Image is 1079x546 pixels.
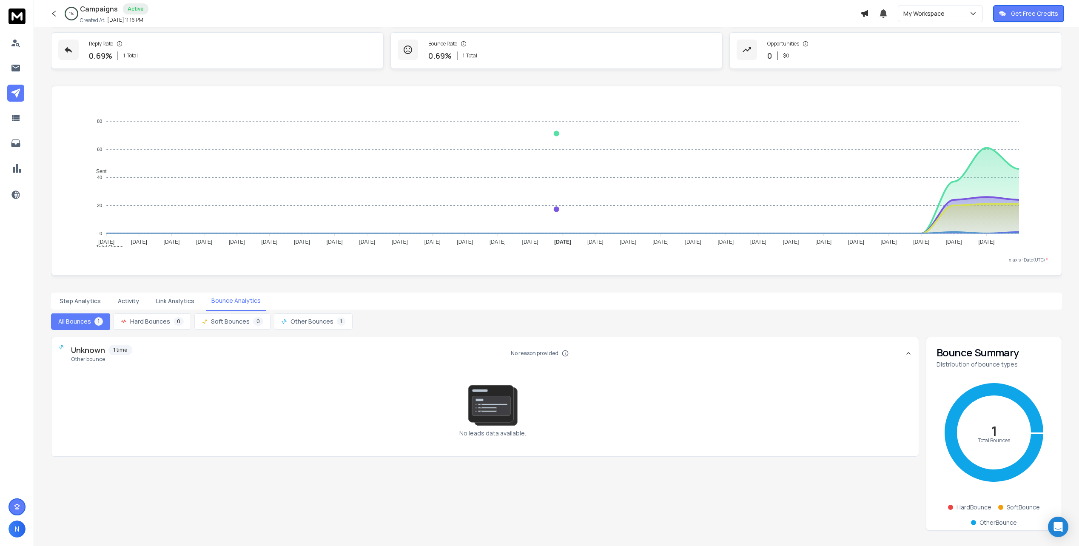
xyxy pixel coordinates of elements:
tspan: 60 [97,147,102,152]
tspan: [DATE] [424,239,441,245]
tspan: [DATE] [490,239,506,245]
tspan: [DATE] [685,239,701,245]
text: Total Bounces [978,437,1010,444]
p: $ 0 [783,52,789,59]
p: Get Free Credits [1011,9,1058,18]
tspan: [DATE] [881,239,897,245]
span: Total [466,52,477,59]
span: Other Bounces [290,317,333,326]
tspan: [DATE] [587,239,604,245]
tspan: [DATE] [392,239,408,245]
tspan: [DATE] [457,239,473,245]
tspan: [DATE] [554,239,571,245]
span: 1 time [108,345,132,355]
p: 1 % [69,11,74,16]
tspan: [DATE] [327,239,343,245]
tspan: [DATE] [620,239,636,245]
p: Bounce Rate [428,40,457,47]
h3: Bounce Summary [937,347,1051,358]
tspan: [DATE] [98,239,114,245]
span: Other Bounce [979,518,1017,527]
p: 0.69 % [89,50,112,62]
p: Reply Rate [89,40,113,47]
span: 1 [337,317,345,326]
tspan: [DATE] [946,239,962,245]
tspan: 80 [97,119,102,124]
tspan: [DATE] [979,239,995,245]
span: Unknown [71,344,105,356]
span: All Bounces [58,317,91,326]
tspan: 40 [97,175,102,180]
tspan: [DATE] [652,239,669,245]
tspan: 20 [97,203,102,208]
div: Active [123,3,148,14]
span: 0 [253,317,263,326]
span: No leads data available. [459,429,526,438]
span: 1 [94,317,103,326]
tspan: [DATE] [229,239,245,245]
tspan: [DATE] [783,239,799,245]
button: Activity [113,292,144,310]
tspan: [DATE] [522,239,538,245]
span: Total [127,52,138,59]
span: Other bounce [71,356,132,363]
button: Step Analytics [54,292,106,310]
a: Reply Rate0.69%1Total [51,32,384,69]
span: Total Opens [90,244,123,250]
span: Hard Bounce [957,503,991,512]
span: Soft Bounces [211,317,250,326]
p: My Workspace [903,9,948,18]
div: Unknown1 timeOther bounceNo reason provided [51,370,919,456]
button: Get Free Credits [993,5,1064,22]
tspan: [DATE] [848,239,864,245]
tspan: [DATE] [913,239,929,245]
button: N [9,520,26,537]
span: Soft Bounce [1007,503,1040,512]
span: 0 [174,317,184,326]
tspan: [DATE] [717,239,734,245]
a: Bounce Rate0.69%1Total [390,32,723,69]
div: Open Intercom Messenger [1048,517,1068,537]
p: Distribution of bounce types [937,360,1051,369]
tspan: [DATE] [163,239,179,245]
tspan: [DATE] [359,239,375,245]
tspan: [DATE] [815,239,831,245]
tspan: 0 [100,231,102,236]
span: No reason provided [511,350,558,357]
button: Bounce Analytics [206,291,266,311]
tspan: [DATE] [750,239,766,245]
tspan: [DATE] [294,239,310,245]
a: Opportunities0$0 [729,32,1062,69]
text: 1 [991,422,997,440]
h1: Campaigns [80,4,118,14]
tspan: [DATE] [261,239,277,245]
span: Sent [90,168,107,174]
tspan: [DATE] [196,239,212,245]
span: 1 [463,52,464,59]
button: Unknown1 timeOther bounceNo reason provided [51,337,919,370]
p: x-axis : Date(UTC) [65,257,1048,263]
p: 0.69 % [428,50,452,62]
p: 0 [767,50,772,62]
span: 1 [123,52,125,59]
span: Hard Bounces [130,317,170,326]
button: Link Analytics [151,292,199,310]
tspan: [DATE] [131,239,147,245]
p: Created At: [80,17,105,24]
p: [DATE] 11:16 PM [107,17,143,23]
p: Opportunities [767,40,799,47]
